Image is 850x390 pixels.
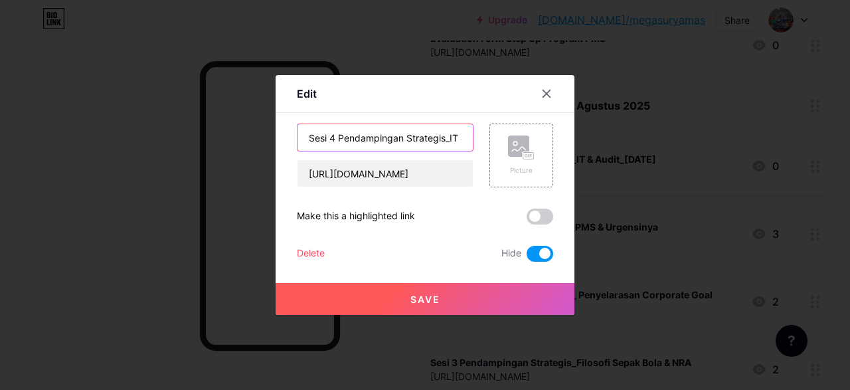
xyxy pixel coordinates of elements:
div: Picture [508,165,535,175]
div: Edit [297,86,317,102]
input: Title [297,124,473,151]
span: Save [410,294,440,305]
input: URL [297,160,473,187]
div: Make this a highlighted link [297,209,415,225]
button: Save [276,283,574,315]
div: Delete [297,246,325,262]
span: Hide [501,246,521,262]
